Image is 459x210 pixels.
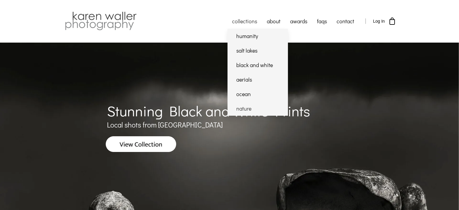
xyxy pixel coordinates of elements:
[228,87,288,101] a: ocean
[228,58,288,72] a: black and white
[63,11,138,32] img: Karen Waller Photography
[228,72,288,87] a: aerials
[107,101,310,120] span: Stunning Black and White Prints
[228,14,262,29] a: collections
[228,101,288,116] a: nature
[107,120,223,129] span: Local shots from [GEOGRAPHIC_DATA]
[262,14,286,29] a: about
[312,14,332,29] a: faqs
[106,136,176,152] img: View Collection
[228,43,288,58] a: salt lakes
[286,14,312,29] a: awards
[332,14,359,29] a: contact
[373,19,385,24] span: Log In
[228,29,288,43] a: humanity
